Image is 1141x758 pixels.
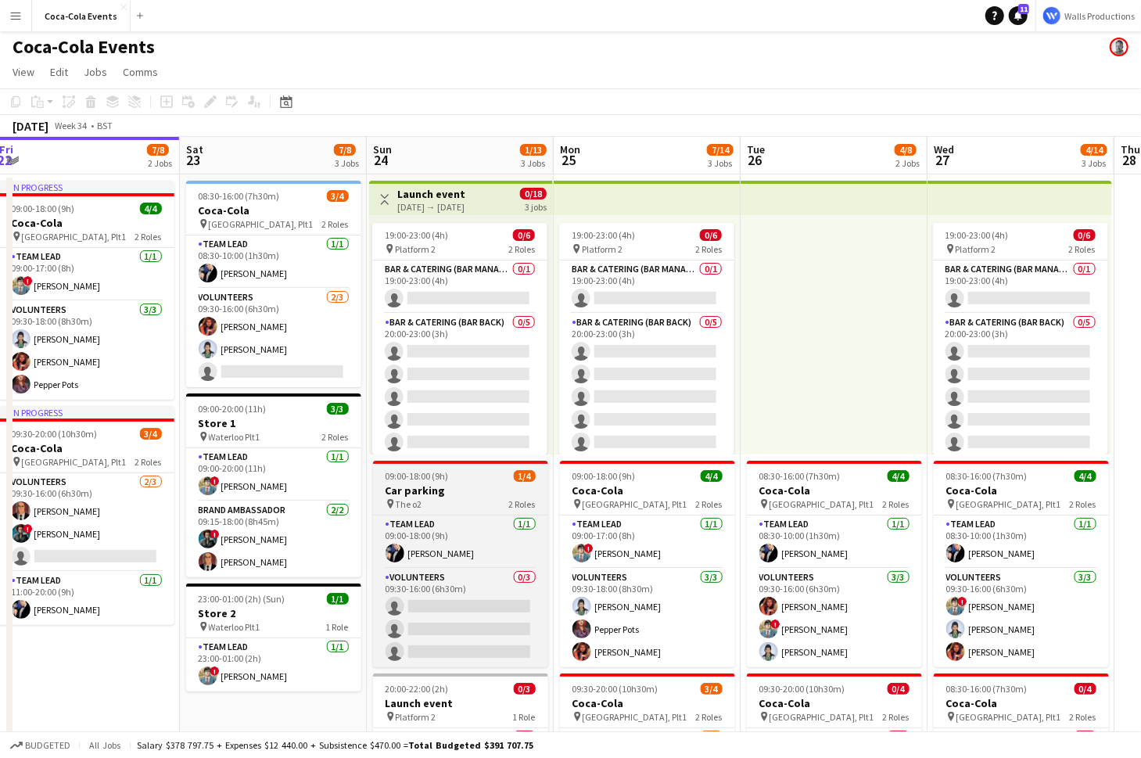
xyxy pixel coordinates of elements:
[696,498,723,510] span: 2 Roles
[22,456,127,468] span: [GEOGRAPHIC_DATA], Plt1
[199,403,267,415] span: 09:00-20:00 (11h)
[372,260,547,314] app-card-role: Bar & Catering (Bar Manager)0/119:00-23:00 (4h)
[186,638,361,692] app-card-role: Team Lead1/123:00-01:00 (2h)![PERSON_NAME]
[521,157,546,169] div: 3 Jobs
[1042,6,1061,25] img: Logo
[933,314,1108,458] app-card-role: Bar & Catering (Bar Back)0/520:00-23:00 (3h)
[572,683,658,695] span: 09:30-20:00 (10h30m)
[32,1,131,31] button: Coca-Cola Events
[759,683,845,695] span: 09:30-20:00 (10h30m)
[186,203,361,217] h3: Coca-Cola
[747,569,922,667] app-card-role: Volunteers3/309:30-16:00 (6h30m)[PERSON_NAME]![PERSON_NAME][PERSON_NAME]
[395,243,436,255] span: Platform 2
[408,739,533,751] span: Total Budgeted $391 707.75
[186,584,361,692] app-job-card: 23:00-01:00 (2h) (Sun)1/1Store 2 Waterloo Plt11 RoleTeam Lead1/123:00-01:00 (2h)![PERSON_NAME]
[883,498,910,510] span: 2 Roles
[25,740,70,751] span: Budgeted
[945,229,1009,241] span: 19:00-23:00 (4h)
[770,498,874,510] span: [GEOGRAPHIC_DATA], Plt1
[1081,144,1107,156] span: 4/14
[140,428,162,440] span: 3/4
[895,157,920,169] div: 2 Jobs
[770,711,874,723] span: [GEOGRAPHIC_DATA], Plt1
[373,569,548,667] app-card-role: Volunteers0/309:30-16:00 (6h30m)
[559,223,734,454] app-job-card: 19:00-23:00 (4h)0/6 Platform 22 RolesBar & Catering (Bar Manager)0/119:00-23:00 (4h) Bar & Cateri...
[883,711,910,723] span: 2 Roles
[12,203,75,214] span: 09:00-18:00 (9h)
[97,120,113,131] div: BST
[322,218,349,230] span: 2 Roles
[396,711,436,723] span: Platform 2
[956,498,1061,510] span: [GEOGRAPHIC_DATA], Plt1
[520,188,547,199] span: 0/18
[888,683,910,695] span: 0/4
[1064,10,1135,22] span: Walls Productions
[210,530,220,539] span: !
[934,142,954,156] span: Wed
[186,606,361,620] h3: Store 2
[707,144,734,156] span: 7/14
[23,276,33,286] span: !
[525,199,547,213] div: 3 jobs
[559,260,734,314] app-card-role: Bar & Catering (Bar Manager)0/119:00-23:00 (4h)
[771,620,780,629] span: !
[509,498,536,510] span: 2 Roles
[52,120,91,131] span: Week 34
[560,696,735,710] h3: Coca-Cola
[1018,4,1029,14] span: 11
[335,157,359,169] div: 3 Jobs
[560,142,580,156] span: Mon
[934,696,1109,710] h3: Coca-Cola
[334,144,356,156] span: 7/8
[759,470,841,482] span: 08:30-16:00 (7h30m)
[701,683,723,695] span: 3/4
[747,461,922,667] div: 08:30-16:00 (7h30m)4/4Coca-Cola [GEOGRAPHIC_DATA], Plt12 RolesTeam Lead1/108:30-10:00 (1h30m)[PER...
[700,229,722,241] span: 0/6
[372,223,547,454] div: 19:00-23:00 (4h)0/6 Platform 22 RolesBar & Catering (Bar Manager)0/119:00-23:00 (4h) Bar & Cateri...
[12,428,98,440] span: 09:30-20:00 (10h30m)
[397,201,465,213] div: [DATE] → [DATE]
[934,461,1109,667] div: 08:30-16:00 (7h30m)4/4Coca-Cola [GEOGRAPHIC_DATA], Plt12 RolesTeam Lead1/108:30-10:00 (1h30m)[PER...
[513,711,536,723] span: 1 Role
[6,62,41,82] a: View
[50,65,68,79] span: Edit
[13,65,34,79] span: View
[560,461,735,667] div: 09:00-18:00 (9h)4/4Coca-Cola [GEOGRAPHIC_DATA], Plt12 RolesTeam Lead1/109:00-17:00 (8h)![PERSON_N...
[1069,243,1096,255] span: 2 Roles
[123,65,158,79] span: Comms
[186,393,361,577] app-job-card: 09:00-20:00 (11h)3/3Store 1 Waterloo Plt12 RolesTeam Lead1/109:00-20:00 (11h)![PERSON_NAME]Brand ...
[1110,38,1128,56] app-user-avatar: Mark Walls
[86,739,124,751] span: All jobs
[77,62,113,82] a: Jobs
[13,118,48,134] div: [DATE]
[946,683,1028,695] span: 08:30-16:00 (7h30m)
[186,448,361,501] app-card-role: Team Lead1/109:00-20:00 (11h)![PERSON_NAME]
[373,461,548,667] app-job-card: 09:00-18:00 (9h)1/4Car parking The o22 RolesTeam Lead1/109:00-18:00 (9h)[PERSON_NAME]Volunteers0/...
[946,470,1028,482] span: 08:30-16:00 (7h30m)
[1070,498,1096,510] span: 2 Roles
[508,243,535,255] span: 2 Roles
[327,190,349,202] span: 3/4
[745,151,765,169] span: 26
[583,498,687,510] span: [GEOGRAPHIC_DATA], Plt1
[708,157,733,169] div: 3 Jobs
[956,243,996,255] span: Platform 2
[582,243,623,255] span: Platform 2
[371,151,392,169] span: 24
[147,144,169,156] span: 7/8
[514,683,536,695] span: 0/3
[186,142,203,156] span: Sat
[199,190,280,202] span: 08:30-16:00 (7h30m)
[695,243,722,255] span: 2 Roles
[148,157,172,169] div: 2 Jobs
[934,483,1109,498] h3: Coca-Cola
[396,498,422,510] span: The o2
[888,470,910,482] span: 4/4
[209,621,260,633] span: Waterloo Plt1
[956,711,1061,723] span: [GEOGRAPHIC_DATA], Plt1
[137,739,533,751] div: Salary $378 797.75 + Expenses $12 440.00 + Subsistence $470.00 =
[958,597,967,606] span: !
